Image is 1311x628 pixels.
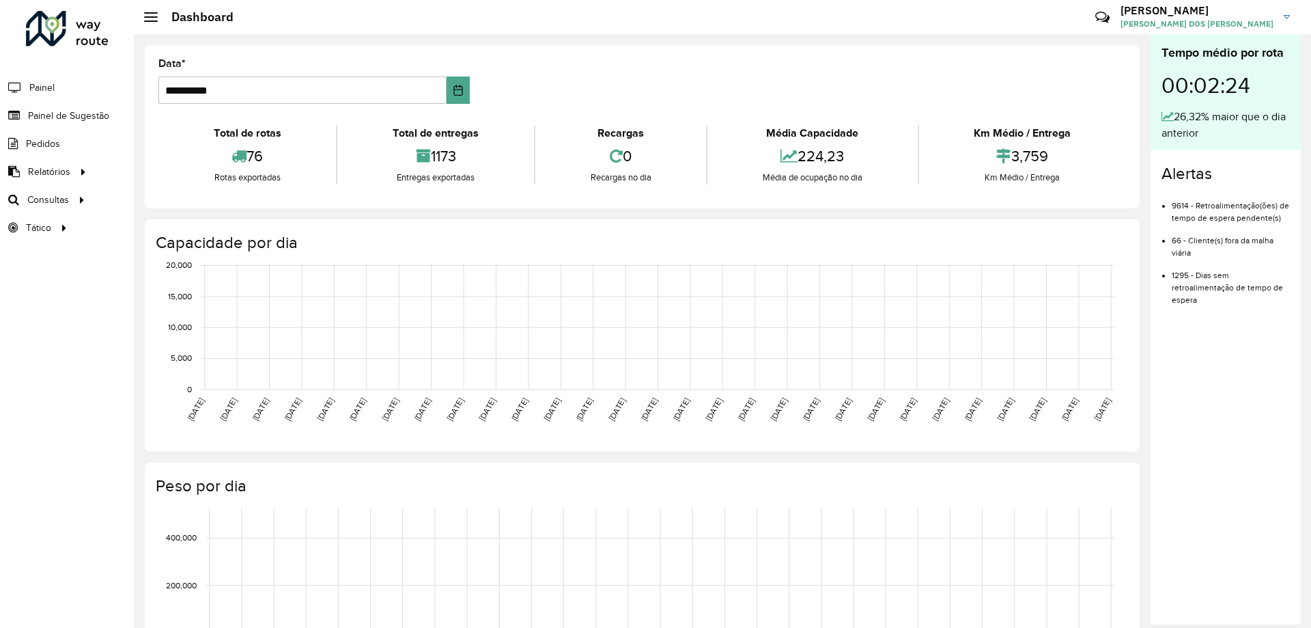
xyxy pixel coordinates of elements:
text: [DATE] [283,396,302,422]
h4: Alertas [1161,164,1290,184]
div: 0 [539,141,703,171]
text: [DATE] [607,396,627,422]
text: 0 [187,385,192,394]
div: 1173 [341,141,530,171]
span: Relatórios [28,165,70,179]
text: [DATE] [380,396,400,422]
div: 26,32% maior que o dia anterior [1161,109,1290,141]
text: [DATE] [769,396,789,422]
text: [DATE] [671,396,691,422]
span: [PERSON_NAME] DOS [PERSON_NAME] [1120,18,1273,30]
li: 66 - Cliente(s) fora da malha viária [1172,224,1290,259]
h2: Dashboard [158,10,234,25]
h4: Peso por dia [156,476,1126,496]
span: Consultas [27,193,69,207]
span: Pedidos [26,137,60,151]
text: [DATE] [833,396,853,422]
span: Tático [26,221,51,235]
div: Tempo médio por rota [1161,44,1290,62]
a: Contato Rápido [1088,3,1117,32]
div: Média Capacidade [711,125,914,141]
li: 1295 - Dias sem retroalimentação de tempo de espera [1172,259,1290,306]
text: [DATE] [445,396,465,422]
text: [DATE] [995,396,1015,422]
text: 5,000 [171,354,192,363]
text: [DATE] [477,396,497,422]
label: Data [158,55,186,72]
text: 20,000 [166,261,192,270]
span: Painel de Sugestão [28,109,109,123]
div: 76 [162,141,333,171]
text: [DATE] [639,396,659,422]
text: [DATE] [509,396,529,422]
text: [DATE] [704,396,724,422]
div: Total de rotas [162,125,333,141]
text: [DATE] [1028,396,1047,422]
span: Painel [29,81,55,95]
li: 9614 - Retroalimentação(ões) de tempo de espera pendente(s) [1172,189,1290,224]
text: [DATE] [963,396,983,422]
text: [DATE] [736,396,756,422]
text: 10,000 [168,323,192,331]
text: [DATE] [866,396,886,422]
text: [DATE] [348,396,367,422]
text: [DATE] [898,396,918,422]
div: 224,23 [711,141,914,171]
text: [DATE] [218,396,238,422]
text: [DATE] [801,396,821,422]
div: Entregas exportadas [341,171,530,185]
text: [DATE] [412,396,432,422]
text: 200,000 [166,581,197,590]
div: Rotas exportadas [162,171,333,185]
text: [DATE] [186,396,206,422]
h3: [PERSON_NAME] [1120,4,1273,17]
text: [DATE] [251,396,270,422]
text: [DATE] [1060,396,1080,422]
text: 15,000 [168,292,192,301]
text: [DATE] [1092,396,1112,422]
text: [DATE] [931,396,950,422]
div: Km Médio / Entrega [922,125,1123,141]
text: [DATE] [542,396,562,422]
div: Recargas [539,125,703,141]
text: 400,000 [166,534,197,543]
div: Recargas no dia [539,171,703,185]
div: Média de ocupação no dia [711,171,914,185]
text: [DATE] [315,396,335,422]
text: [DATE] [574,396,594,422]
h4: Capacidade por dia [156,233,1126,253]
div: 3,759 [922,141,1123,171]
button: Choose Date [447,77,470,104]
div: 00:02:24 [1161,62,1290,109]
div: Total de entregas [341,125,530,141]
div: Km Médio / Entrega [922,171,1123,185]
